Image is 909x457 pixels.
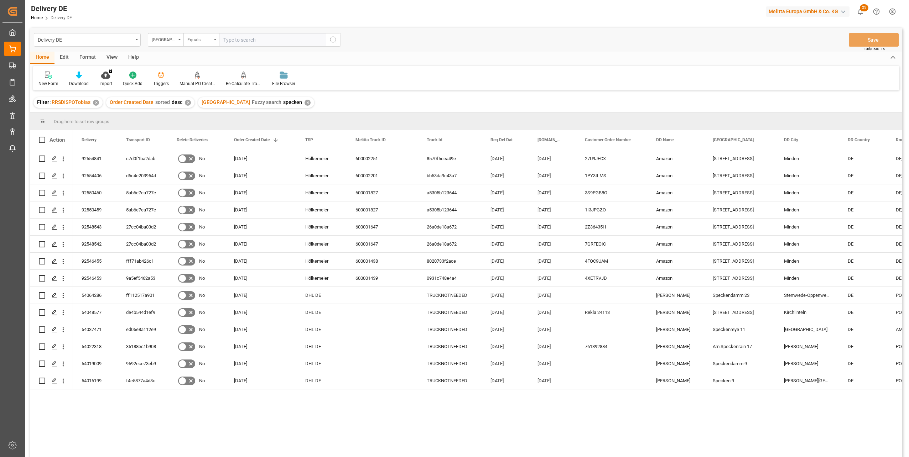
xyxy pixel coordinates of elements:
[101,52,123,64] div: View
[199,270,205,287] span: No
[704,270,775,287] div: [STREET_ADDRESS]
[272,80,295,87] div: File Browser
[347,219,418,235] div: 600001647
[297,219,347,235] div: Hölkemeier
[839,253,887,269] div: DE
[648,287,704,304] div: [PERSON_NAME]
[110,99,154,105] span: Order Created Date
[704,372,775,389] div: Specken 9
[297,184,347,201] div: Hölkemeier
[225,201,297,218] div: [DATE]
[73,253,118,269] div: 92546455
[585,137,631,142] span: Customer Order Number
[30,184,73,201] div: Press SPACE to select this row.
[529,355,576,372] div: [DATE]
[418,270,482,287] div: 0931c748e4a4
[347,150,418,167] div: 600002251
[839,287,887,304] div: DE
[656,137,674,142] span: DD Name
[30,287,73,304] div: Press SPACE to select this row.
[482,338,529,355] div: [DATE]
[30,201,73,219] div: Press SPACE to select this row.
[30,253,73,270] div: Press SPACE to select this row.
[73,167,118,184] div: 92554406
[775,253,839,269] div: Minden
[73,219,118,235] div: 92548543
[225,372,297,389] div: [DATE]
[704,304,775,321] div: [STREET_ADDRESS]
[775,321,839,338] div: [GEOGRAPHIC_DATA]
[225,184,297,201] div: [DATE]
[30,52,54,64] div: Home
[704,236,775,252] div: [STREET_ADDRESS]
[30,270,73,287] div: Press SPACE to select this row.
[648,184,704,201] div: Amazon
[347,184,418,201] div: 600001827
[648,150,704,167] div: Amazon
[482,167,529,184] div: [DATE]
[118,167,168,184] div: d6c4e203954d
[839,167,887,184] div: DE
[187,35,212,43] div: Equals
[30,150,73,167] div: Press SPACE to select this row.
[482,321,529,338] div: [DATE]
[183,33,219,47] button: open menu
[69,80,89,87] div: Download
[418,150,482,167] div: 8570f5cea49e
[73,270,118,287] div: 92546453
[704,150,775,167] div: [STREET_ADDRESS]
[490,137,513,142] span: Req Del Dat
[73,355,118,372] div: 54019009
[347,236,418,252] div: 600001647
[225,304,297,321] div: [DATE]
[199,321,205,338] span: No
[704,219,775,235] div: [STREET_ADDRESS]
[199,202,205,218] span: No
[297,372,347,389] div: DHL DE
[30,167,73,184] div: Press SPACE to select this row.
[529,287,576,304] div: [DATE]
[30,304,73,321] div: Press SPACE to select this row.
[153,80,169,87] div: Triggers
[74,52,101,64] div: Format
[529,236,576,252] div: [DATE]
[704,167,775,184] div: [STREET_ADDRESS]
[297,201,347,218] div: Hölkemeier
[31,15,43,20] a: Home
[297,287,347,304] div: DHL DE
[418,253,482,269] div: 8020733f2ace
[482,304,529,321] div: [DATE]
[648,304,704,321] div: [PERSON_NAME]
[775,219,839,235] div: Minden
[576,184,648,201] div: 3S9PGB8O
[839,304,887,321] div: DE
[775,270,839,287] div: Minden
[199,356,205,372] span: No
[482,184,529,201] div: [DATE]
[704,355,775,372] div: Speckendamm 9
[30,219,73,236] div: Press SPACE to select this row.
[73,372,118,389] div: 54016199
[860,4,868,11] span: 25
[529,270,576,287] div: [DATE]
[82,137,97,142] span: Delivery
[418,287,482,304] div: TRUCKNOTNEEDED
[152,35,176,43] div: [GEOGRAPHIC_DATA]
[126,137,150,142] span: Transport ID
[54,119,109,124] span: Drag here to set row groups
[199,287,205,304] span: No
[482,270,529,287] div: [DATE]
[305,137,313,142] span: TSP
[297,150,347,167] div: Hölkemeier
[576,201,648,218] div: 1I3JPGZO
[529,184,576,201] div: [DATE]
[326,33,341,47] button: search button
[775,184,839,201] div: Minden
[355,137,386,142] span: Melitta Truck ID
[297,355,347,372] div: DHL DE
[775,287,839,304] div: Stemwede-Oppenwehe
[118,287,168,304] div: ff112517a901
[225,355,297,372] div: [DATE]
[225,236,297,252] div: [DATE]
[576,219,648,235] div: 2Z36435H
